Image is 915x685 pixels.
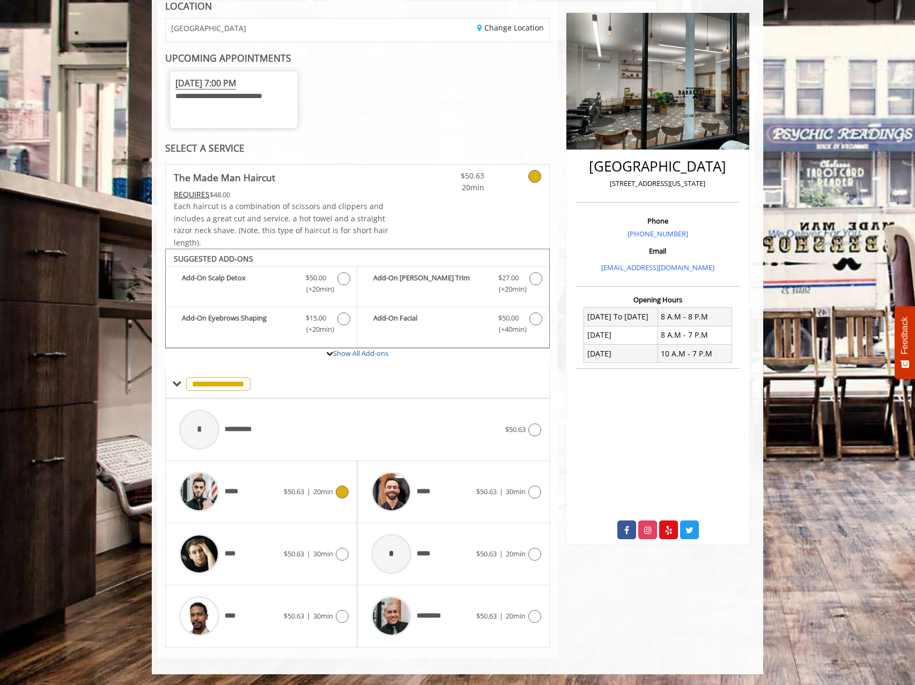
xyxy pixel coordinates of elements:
[182,272,295,295] b: Add-On Scalp Detox
[307,611,311,621] span: |
[498,272,519,284] span: $27.00
[658,308,732,326] td: 8 A.M - 8 P.M
[658,345,732,363] td: 10 A.M - 7 P.M
[363,272,543,297] label: Add-On Beard Trim
[499,487,503,496] span: |
[284,549,304,559] span: $50.63
[477,23,544,33] a: Change Location
[492,284,524,295] span: (+20min )
[578,159,737,174] h2: [GEOGRAPHIC_DATA]
[575,296,740,303] h3: Opening Hours
[578,247,737,255] h3: Email
[421,170,484,182] span: $50.63
[578,217,737,225] h3: Phone
[373,312,487,335] b: Add-On Facial
[584,326,658,344] td: [DATE]
[284,611,304,621] span: $50.63
[584,345,658,363] td: [DATE]
[313,611,333,621] span: 30min
[492,324,524,335] span: (+40min )
[174,201,388,247] span: Each haircut is a combination of scissors and clippers and includes a great cut and service, a ho...
[578,178,737,189] p: [STREET_ADDRESS][US_STATE]
[476,487,497,496] span: $50.63
[300,324,332,335] span: (+20min )
[306,312,326,324] span: $15.00
[499,549,503,559] span: |
[171,272,351,297] label: Add-On Scalp Detox
[333,348,388,358] a: Show All Add-ons
[373,272,487,295] b: Add-On [PERSON_NAME] Trim
[506,549,526,559] span: 20min
[174,189,210,199] span: This service needs some Advance to be paid before we block your appointment
[300,284,332,295] span: (+20min )
[506,487,526,496] span: 30min
[363,312,543,338] label: Add-On Facial
[171,312,351,338] label: Add-On Eyebrows Shaping
[498,312,519,324] span: $50.00
[165,143,550,153] div: SELECT A SERVICE
[165,51,291,64] b: UPCOMING APPOINTMENTS
[174,170,275,185] b: The Made Man Haircut
[182,312,295,335] b: Add-On Eyebrows Shaping
[174,254,253,264] b: SUGGESTED ADD-ONS
[171,24,246,32] span: [GEOGRAPHIC_DATA]
[284,487,304,496] span: $50.63
[658,326,732,344] td: 8 A.M - 7 P.M
[628,229,688,239] a: [PHONE_NUMBER]
[506,611,526,621] span: 20min
[601,263,714,272] a: [EMAIL_ADDRESS][DOMAIN_NAME]
[476,549,497,559] span: $50.63
[165,249,550,348] div: The Made Man Haircut Add-onS
[895,306,915,379] button: Feedback - Show survey
[307,487,311,496] span: |
[175,77,236,90] span: [DATE] 7:00 PM
[584,308,658,326] td: [DATE] To [DATE]
[313,549,333,559] span: 30min
[174,189,389,200] div: $48.00
[505,425,526,434] span: $50.63
[900,317,910,354] span: Feedback
[421,182,484,193] span: 20min
[499,611,503,621] span: |
[313,487,333,496] span: 20min
[306,272,326,284] span: $50.00
[476,611,497,621] span: $50.63
[307,549,311,559] span: |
